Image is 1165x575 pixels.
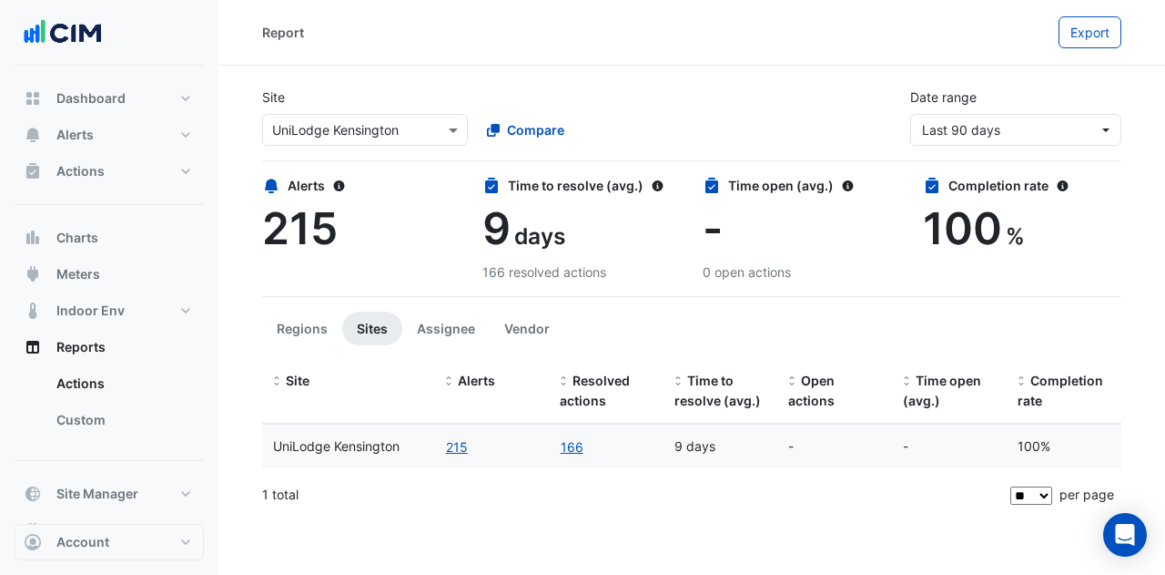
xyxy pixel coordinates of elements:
[15,153,204,190] button: Actions
[15,512,204,549] button: Admin
[445,436,469,457] button: 215
[703,176,901,195] div: Time open (avg.)
[674,436,767,457] div: 9 days
[42,402,204,438] a: Custom
[15,293,204,329] button: Indoor Env
[15,117,204,153] button: Alerts
[475,114,576,146] button: Compare
[490,312,564,345] button: Vendor
[56,126,94,144] span: Alerts
[922,122,1000,138] span: 10 Jun 25 - 08 Sep 25
[15,476,204,512] button: Site Manager
[910,114,1121,146] button: Last 90 days
[15,220,204,256] button: Charts
[910,87,977,107] label: Date range
[56,89,126,108] span: Dashboard
[15,524,204,560] button: Account
[903,436,996,457] div: -
[482,176,681,195] div: Time to resolve (avg.)
[24,521,42,539] app-icon: Admin
[458,373,495,388] span: Alerts
[262,23,304,42] div: Report
[514,222,565,250] span: days
[15,365,204,446] div: Reports
[923,201,1002,255] span: 100
[24,89,42,108] app-icon: Dashboard
[342,312,402,345] button: Sites
[1070,25,1109,40] span: Export
[262,472,1007,518] div: 1 total
[286,373,309,388] span: Site
[1059,487,1114,502] span: per page
[56,533,109,551] span: Account
[24,126,42,144] app-icon: Alerts
[923,176,1121,195] div: Completion rate
[15,256,204,293] button: Meters
[56,162,105,180] span: Actions
[56,302,125,320] span: Indoor Env
[1018,373,1103,409] span: Completion rate
[1006,222,1025,250] span: %
[262,312,342,345] button: Regions
[262,87,285,107] label: Site
[560,373,630,409] span: Resolved actions
[56,338,106,356] span: Reports
[482,262,681,282] div: 166 resolved actions
[507,120,564,139] span: Compare
[24,338,42,356] app-icon: Reports
[56,265,100,283] span: Meters
[1018,371,1110,413] div: Completion (%) = Resolved Actions / (Resolved Actions + Open Actions)
[903,373,981,409] span: Time open (avg.)
[24,485,42,503] app-icon: Site Manager
[1103,513,1147,557] div: Open Intercom Messenger
[1059,16,1121,48] button: Export
[15,80,204,117] button: Dashboard
[703,262,901,282] div: 0 open actions
[482,201,511,255] span: 9
[262,201,338,255] span: 215
[15,329,204,365] button: Reports
[56,229,98,247] span: Charts
[42,365,204,402] a: Actions
[788,436,881,457] div: -
[262,176,461,195] div: Alerts
[273,438,400,454] span: UniLodge Kensington
[24,302,42,320] app-icon: Indoor Env
[56,485,138,503] span: Site Manager
[402,312,490,345] button: Assignee
[788,373,835,409] span: Open actions
[1018,436,1110,457] div: 100%
[56,521,97,539] span: Admin
[703,201,723,255] span: -
[674,373,761,409] span: Time to resolve (avg.)
[22,15,104,51] img: Company Logo
[24,162,42,180] app-icon: Actions
[24,265,42,283] app-icon: Meters
[560,436,584,457] a: 166
[24,229,42,247] app-icon: Charts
